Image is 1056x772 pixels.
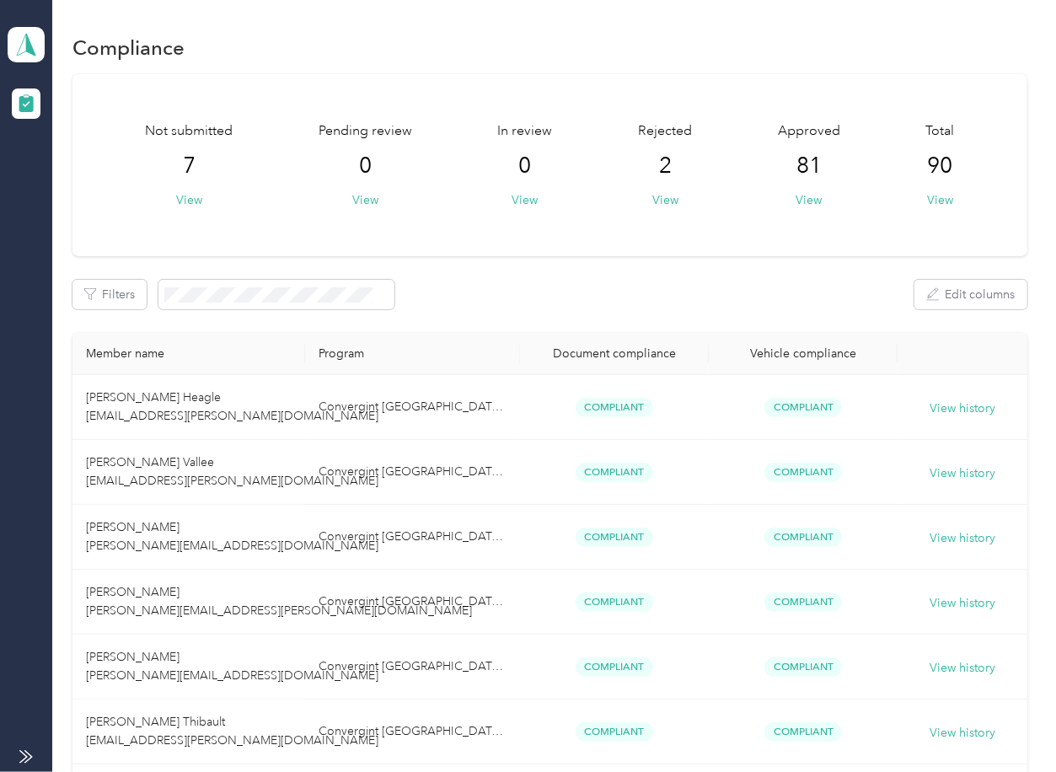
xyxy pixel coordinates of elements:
td: Convergint Canada 2024 [305,440,520,505]
span: [PERSON_NAME] Vallee [EMAIL_ADDRESS][PERSON_NAME][DOMAIN_NAME] [86,455,378,488]
span: Compliant [576,398,653,417]
span: 0 [359,153,372,180]
td: Convergint Canada 2024 [305,375,520,440]
td: Convergint Canada 2024 [305,505,520,570]
button: View history [930,399,995,418]
span: 0 [519,153,532,180]
td: Convergint Canada 2024 [305,570,520,635]
span: Compliant [764,398,842,417]
span: Pending review [319,121,412,142]
span: 81 [796,153,822,180]
th: Program [305,333,520,375]
button: View history [930,659,995,678]
button: View [652,191,678,209]
h1: Compliance [72,39,185,56]
span: Compliant [576,657,653,677]
iframe: Everlance-gr Chat Button Frame [962,678,1056,772]
th: Member name [72,333,304,375]
button: View history [930,529,995,548]
span: [PERSON_NAME] Heagle [EMAIL_ADDRESS][PERSON_NAME][DOMAIN_NAME] [86,390,378,423]
span: [PERSON_NAME] [PERSON_NAME][EMAIL_ADDRESS][PERSON_NAME][DOMAIN_NAME] [86,585,472,618]
button: View [512,191,539,209]
button: Filters [72,280,147,309]
button: View [927,191,953,209]
span: Compliant [764,463,842,482]
div: Vehicle compliance [722,346,884,361]
td: Convergint Canada 2024 [305,700,520,764]
span: Compliant [576,722,653,742]
span: Rejected [638,121,692,142]
button: View history [930,724,995,743]
span: Compliant [764,657,842,677]
span: Total [926,121,955,142]
div: Document compliance [533,346,695,361]
span: 2 [659,153,672,180]
span: Compliant [764,722,842,742]
span: Approved [778,121,840,142]
span: [PERSON_NAME] [PERSON_NAME][EMAIL_ADDRESS][DOMAIN_NAME] [86,650,378,683]
span: [PERSON_NAME] Thibault [EMAIL_ADDRESS][PERSON_NAME][DOMAIN_NAME] [86,715,378,748]
span: In review [498,121,553,142]
button: View history [930,594,995,613]
span: 90 [928,153,953,180]
span: [PERSON_NAME] [PERSON_NAME][EMAIL_ADDRESS][DOMAIN_NAME] [86,520,378,553]
span: Compliant [764,528,842,547]
button: View history [930,464,995,483]
span: Compliant [576,528,653,547]
span: Compliant [576,463,653,482]
button: View [796,191,822,209]
span: Compliant [764,592,842,612]
td: Convergint Canada 2024 [305,635,520,700]
button: Edit columns [914,280,1027,309]
button: View [352,191,378,209]
span: Compliant [576,592,653,612]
